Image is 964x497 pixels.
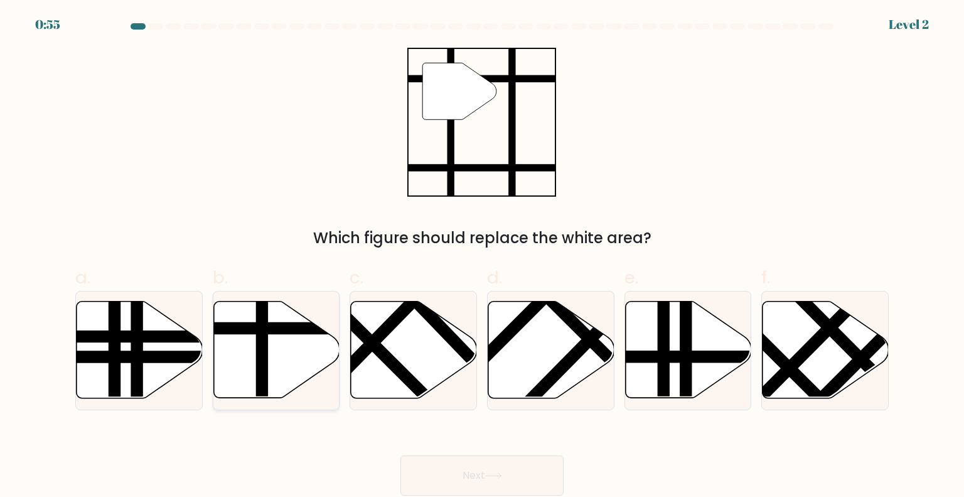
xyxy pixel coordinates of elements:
[624,265,638,290] span: e.
[761,265,770,290] span: f.
[487,265,502,290] span: d.
[350,265,363,290] span: c.
[423,63,497,119] g: "
[213,265,228,290] span: b.
[83,227,881,249] div: Which figure should replace the white area?
[889,15,929,34] div: Level 2
[75,265,90,290] span: a.
[35,15,60,34] div: 0:55
[400,456,564,496] button: Next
